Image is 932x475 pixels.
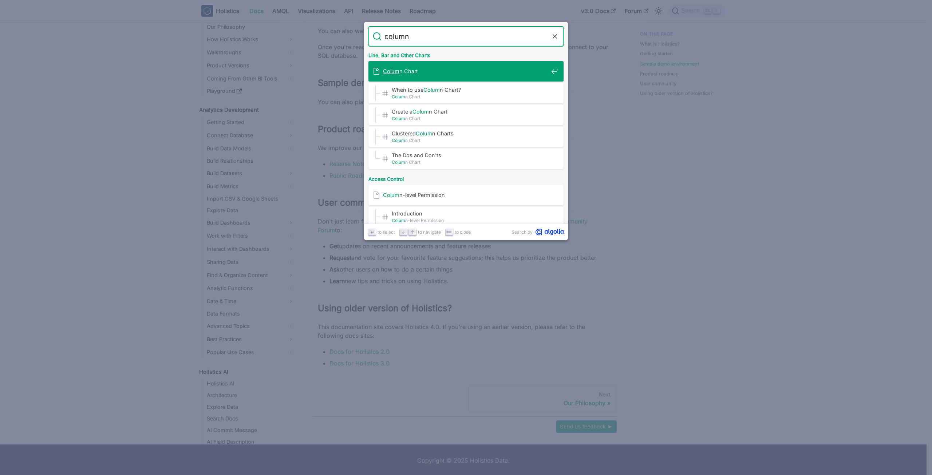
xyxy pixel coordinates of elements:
div: Access Control [367,170,565,185]
span: The Dos and Don'ts​ [392,152,548,159]
svg: Enter key [370,229,375,235]
span: to navigate [418,229,441,235]
input: Search docs [382,26,550,47]
mark: Colum [416,130,432,136]
svg: Escape key [446,229,452,235]
a: Introduction​Column-level Permission [368,207,564,227]
mark: Colum [383,192,399,198]
div: Line, Bar and Other Charts [367,47,565,61]
svg: Arrow down [400,229,406,235]
span: n Chart [392,93,548,100]
a: The Dos and Don'ts​Column Chart [368,149,564,169]
mark: Colum [392,218,405,223]
mark: Colum [383,68,399,74]
span: Clustered n Charts​ [392,130,548,137]
a: Search byAlgolia [512,229,564,235]
mark: Colum [392,138,405,143]
span: Search by [512,229,533,235]
mark: Colum [392,159,405,165]
span: n Chart [383,68,548,75]
a: Column-level Permission [368,185,564,205]
mark: Colum [412,108,429,115]
span: n Chart [392,159,548,166]
svg: Algolia [536,229,564,235]
span: to select [378,229,395,235]
mark: Colum [392,116,405,121]
span: n Chart [392,115,548,122]
a: Create aColumn Chart​Column Chart [368,105,564,125]
span: When to use n Chart?​ [392,86,548,93]
mark: Colum [423,87,440,93]
mark: Colum [392,94,405,99]
span: n Chart [392,137,548,144]
span: Introduction​ [392,210,548,217]
button: Clear the query [550,32,559,41]
span: Create a n Chart​ [392,108,548,115]
span: n-level Permission [383,191,548,198]
a: When to useColumn Chart?​Column Chart [368,83,564,103]
span: n-level Permission [392,217,548,224]
svg: Arrow up [410,229,415,235]
span: to close [455,229,471,235]
a: Column Chart [368,61,564,82]
a: ClusteredColumn Charts​Column Chart [368,127,564,147]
